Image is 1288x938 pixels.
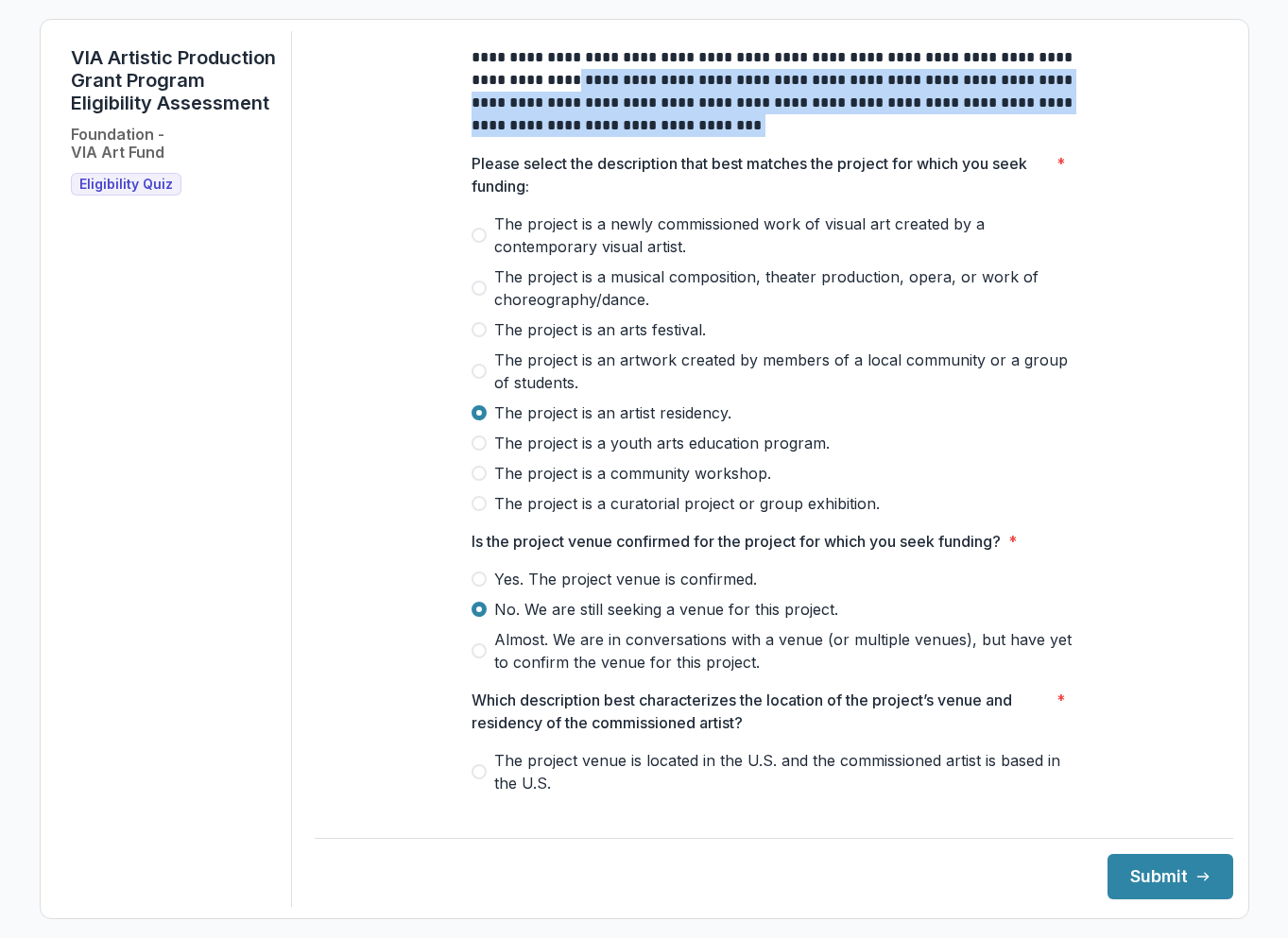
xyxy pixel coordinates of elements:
[494,318,706,341] span: The project is an arts festival.
[494,568,757,590] span: Yes. The project venue is confirmed.
[1108,854,1233,899] button: Submit
[494,749,1076,794] span: The project venue is located in the U.S. and the commissioned artist is based in the U.S.
[494,462,771,485] span: The project is a community workshop.
[494,628,1076,674] span: Almost. We are in conversations with a venue (or multiple venues), but have yet to confirm the ve...
[472,152,1049,197] p: Please select the description that best matches the project for which you seek funding:
[494,265,1076,311] span: The project is a musical composition, theater production, opera, or work of choreography/dance.
[494,213,1076,258] span: The project is a newly commissioned work of visual art created by a contemporary visual artist.
[71,46,276,114] h1: VIA Artistic Production Grant Program Eligibility Assessment
[494,349,1076,394] span: The project is an artwork created by members of a local community or a group of students.
[494,598,838,621] span: No. We are still seeking a venue for this project.
[472,530,1001,553] p: Is the project venue confirmed for the project for which you seek funding?
[79,177,173,193] span: Eligibility Quiz
[494,492,880,515] span: The project is a curatorial project or group exhibition.
[494,432,830,454] span: The project is a youth arts education program.
[494,401,731,424] span: The project is an artist residency.
[71,126,164,162] h2: Foundation - VIA Art Fund
[472,689,1049,734] p: Which description best characterizes the location of the project’s venue and residency of the com...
